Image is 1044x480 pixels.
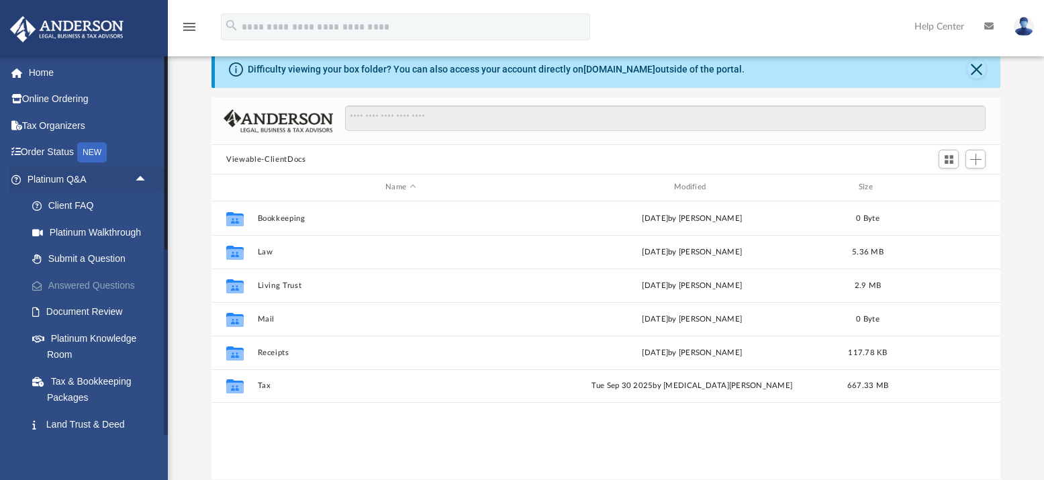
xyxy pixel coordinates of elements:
[258,214,544,223] button: Bookkeeping
[258,381,544,390] button: Tax
[847,382,888,389] span: 667.33 MB
[965,150,986,169] button: Add
[258,348,544,357] button: Receipts
[849,348,888,356] span: 117.78 KB
[181,26,197,35] a: menu
[19,411,168,454] a: Land Trust & Deed Forum
[856,214,880,222] span: 0 Byte
[258,315,544,324] button: Mail
[19,246,168,273] a: Submit a Question
[856,315,880,322] span: 0 Byte
[345,105,986,131] input: Search files and folders
[19,368,168,411] a: Tax & Bookkeeping Packages
[9,112,168,139] a: Tax Organizers
[218,181,251,193] div: id
[19,193,168,220] a: Client FAQ
[583,64,655,75] a: [DOMAIN_NAME]
[9,139,168,166] a: Order StatusNEW
[19,219,168,246] a: Platinum Walkthrough
[939,150,959,169] button: Switch to Grid View
[248,62,745,77] div: Difficulty viewing your box folder? You can also access your account directly on outside of the p...
[226,154,305,166] button: Viewable-ClientDocs
[549,279,835,291] div: [DATE] by [PERSON_NAME]
[967,60,986,79] button: Close
[9,59,168,86] a: Home
[9,86,168,113] a: Online Ordering
[841,181,895,193] div: Size
[549,346,835,358] div: [DATE] by [PERSON_NAME]
[19,299,168,326] a: Document Review
[855,281,882,289] span: 2.9 MB
[901,181,995,193] div: id
[77,142,107,162] div: NEW
[134,166,161,193] span: arrow_drop_up
[258,281,544,290] button: Living Trust
[549,181,835,193] div: Modified
[181,19,197,35] i: menu
[257,181,543,193] div: Name
[549,246,835,258] div: [DATE] by [PERSON_NAME]
[549,313,835,325] div: [DATE] by [PERSON_NAME]
[224,18,239,33] i: search
[852,248,884,255] span: 5.36 MB
[549,380,835,392] div: Tue Sep 30 2025 by [MEDICAL_DATA][PERSON_NAME]
[1014,17,1034,36] img: User Pic
[19,272,168,299] a: Answered Questions
[6,16,128,42] img: Anderson Advisors Platinum Portal
[258,248,544,256] button: Law
[549,212,835,224] div: [DATE] by [PERSON_NAME]
[211,201,1000,480] div: grid
[9,166,168,193] a: Platinum Q&Aarrow_drop_up
[19,325,168,368] a: Platinum Knowledge Room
